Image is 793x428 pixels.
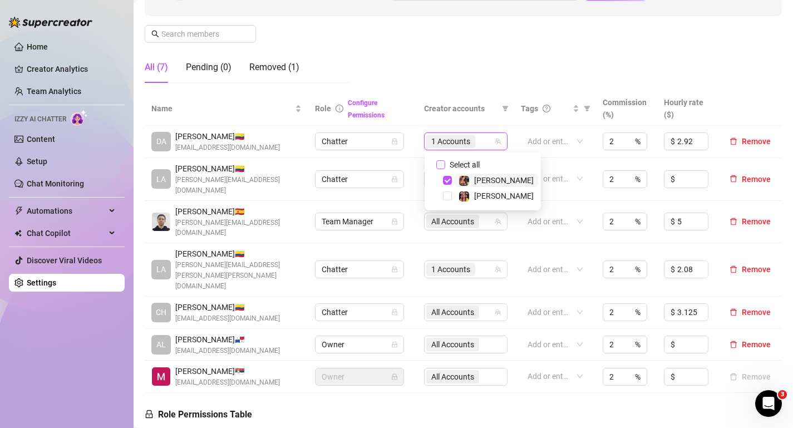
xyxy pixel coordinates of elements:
span: Chatter [322,304,397,321]
span: [PERSON_NAME] 🇷🇸 [175,365,280,377]
span: Select tree node [443,191,452,200]
span: filter [502,105,509,112]
span: Chatter [322,171,397,188]
span: filter [582,100,593,117]
button: Remove [725,263,775,276]
a: Home [27,42,48,51]
span: Remove [742,217,771,226]
span: [PERSON_NAME][EMAIL_ADDRESS][PERSON_NAME][PERSON_NAME][DOMAIN_NAME] [175,260,302,292]
span: [PERSON_NAME] 🇨🇴 [175,301,280,313]
span: lock [391,138,398,145]
span: Role [315,104,331,113]
img: AI Chatter [71,110,88,126]
button: Remove [725,173,775,186]
a: Settings [27,278,56,287]
a: Creator Analytics [27,60,116,78]
img: Dani [459,176,469,186]
span: [EMAIL_ADDRESS][DOMAIN_NAME] [175,313,280,324]
span: DA [156,135,166,147]
span: delete [730,175,737,183]
span: team [495,266,501,273]
span: Select tree node [443,176,452,185]
img: logo-BBDzfeDw.svg [9,17,92,28]
span: All Accounts [426,306,479,319]
span: LA [156,263,166,276]
span: Remove [742,340,771,349]
span: Creator accounts [424,102,498,115]
button: Remove [725,306,775,319]
span: Automations [27,202,106,220]
a: Configure Permissions [348,99,385,119]
button: Remove [725,135,775,148]
img: Steven Gonzalez [152,213,170,231]
span: Remove [742,137,771,146]
span: lock [391,218,398,225]
span: team [495,138,501,145]
span: question-circle [543,105,550,112]
span: [PERSON_NAME] 🇵🇦 [175,333,280,346]
div: Pending (0) [186,61,232,74]
div: All (7) [145,61,168,74]
span: delete [730,137,737,145]
span: 1 Accounts [426,263,475,276]
span: [PERSON_NAME] 🇨🇴 [175,130,280,142]
span: team [495,218,501,225]
span: filter [584,105,590,112]
span: 3 [778,390,787,399]
span: lock [391,373,398,380]
span: All Accounts [426,215,479,228]
input: Search members [161,28,240,40]
span: Select all [445,159,484,171]
span: [PERSON_NAME] 🇨🇴 [175,248,302,260]
span: lock [391,309,398,316]
a: Team Analytics [27,87,81,96]
a: Content [27,135,55,144]
button: Remove [725,215,775,228]
span: lock [391,266,398,273]
span: Tags [521,102,538,115]
h5: Role Permissions Table [145,408,252,421]
th: Hourly rate ($) [657,92,718,126]
span: 1 Accounts [426,135,475,148]
span: Name [151,102,293,115]
button: Remove [725,338,775,351]
span: Owner [322,336,397,353]
span: Izzy AI Chatter [14,114,66,125]
a: Discover Viral Videos [27,256,102,265]
img: Marko Milosavljevic [152,367,170,386]
th: Name [145,92,308,126]
span: All Accounts [431,215,474,228]
span: search [151,30,159,38]
th: Commission (%) [596,92,657,126]
span: lock [145,410,154,419]
span: Chat Copilot [27,224,106,242]
span: [PERSON_NAME] [474,176,534,185]
span: delete [730,308,737,316]
span: [PERSON_NAME][EMAIL_ADDRESS][DOMAIN_NAME] [175,218,302,239]
span: Chatter [322,133,397,150]
span: Chatter [322,261,397,278]
span: [PERSON_NAME][EMAIL_ADDRESS][DOMAIN_NAME] [175,175,302,196]
span: team [495,309,501,316]
span: 1 Accounts [431,135,470,147]
span: lock [391,341,398,348]
span: thunderbolt [14,206,23,215]
a: Chat Monitoring [27,179,84,188]
span: filter [500,100,511,117]
span: Owner [322,368,397,385]
span: [PERSON_NAME] [474,191,534,200]
a: Setup [27,157,47,166]
span: Remove [742,175,771,184]
span: [PERSON_NAME] 🇨🇴 [175,163,302,175]
span: [EMAIL_ADDRESS][DOMAIN_NAME] [175,142,280,153]
iframe: Intercom live chat [755,390,782,417]
button: Remove [725,370,775,383]
span: CH [156,306,166,318]
img: Andrea [459,191,469,201]
span: LA [156,173,166,185]
span: 1 Accounts [431,263,470,276]
span: [EMAIL_ADDRESS][DOMAIN_NAME] [175,346,280,356]
span: [EMAIL_ADDRESS][DOMAIN_NAME] [175,377,280,388]
span: Remove [742,308,771,317]
span: All Accounts [431,306,474,318]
